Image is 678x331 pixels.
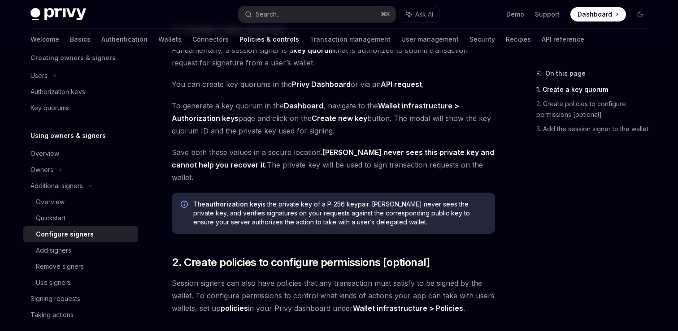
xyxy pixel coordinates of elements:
a: Basics [70,29,91,50]
strong: [PERSON_NAME] never sees this private key and cannot help you recover it. [172,148,494,169]
div: Overview [36,197,65,207]
a: Dashboard [284,101,323,111]
a: Overview [23,194,138,210]
a: Authentication [101,29,148,50]
a: Dashboard [570,7,626,21]
a: Welcome [30,29,59,50]
a: key quorum [293,46,335,55]
a: Remove signers [23,258,138,275]
a: Recipes [506,29,531,50]
span: ⌘ K [381,11,390,18]
a: policies [221,304,248,313]
a: 1. Create a key quorum [536,82,655,97]
strong: Create new key [312,114,367,123]
a: Wallets [158,29,182,50]
h5: Using owners & signers [30,130,106,141]
svg: Info [181,201,190,210]
a: Taking actions [23,307,138,323]
span: You can create key quorums in the or via an , [172,78,495,90]
div: Use signers [36,277,71,288]
a: Privy Dashboard [292,80,351,89]
a: Overview [23,146,138,162]
button: Toggle dark mode [633,7,648,21]
strong: authorization key [205,200,261,208]
div: Signing requests [30,293,80,304]
button: Search...⌘K [239,6,395,22]
button: Ask AI [400,6,439,22]
a: API reference [542,29,584,50]
div: Taking actions [30,310,74,320]
span: To generate a key quorum in the , navigate to the page and click on the button. The modal will sh... [172,99,495,137]
a: Demo [506,10,524,19]
span: 2. Create policies to configure permissions [optional] [172,255,430,270]
a: API request [381,80,422,89]
span: Session signers can also have policies that any transaction must satisfy to be signed by the wall... [172,277,495,314]
a: Quickstart [23,210,138,226]
div: Overview [30,148,59,159]
a: 3. Add the session signer to the wallet [536,122,655,136]
div: Remove signers [36,261,84,272]
a: Security [469,29,495,50]
span: Fundamentally, a session signer is a that is authorized to submit transaction request for signatu... [172,44,495,69]
a: Add signers [23,242,138,258]
span: The is the private key of a P-256 keypair. [PERSON_NAME] never sees the private key, and verifies... [193,200,486,227]
span: Save both these values in a secure location. The private key will be used to sign transaction req... [172,146,495,184]
div: Quickstart [36,213,65,224]
a: Use signers [23,275,138,291]
img: dark logo [30,8,86,21]
a: Signing requests [23,291,138,307]
div: Search... [256,9,281,20]
a: User management [401,29,459,50]
a: Transaction management [310,29,391,50]
a: 2. Create policies to configure permissions [optional] [536,97,655,122]
div: Users [30,70,48,81]
div: Configure signers [36,229,94,240]
a: Policies & controls [239,29,299,50]
strong: Wallet infrastructure > Policies [353,304,463,313]
span: On this page [545,68,586,79]
div: Add signers [36,245,71,256]
a: Authorization keys [23,84,138,100]
div: Owners [30,164,53,175]
span: Ask AI [415,10,433,19]
a: Support [535,10,560,19]
div: Key quorums [30,103,69,113]
a: Configure signers [23,226,138,242]
div: Authorization keys [30,86,85,97]
span: Dashboard [578,10,612,19]
a: Key quorums [23,100,138,116]
a: Connectors [192,29,229,50]
div: Additional signers [30,181,83,191]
